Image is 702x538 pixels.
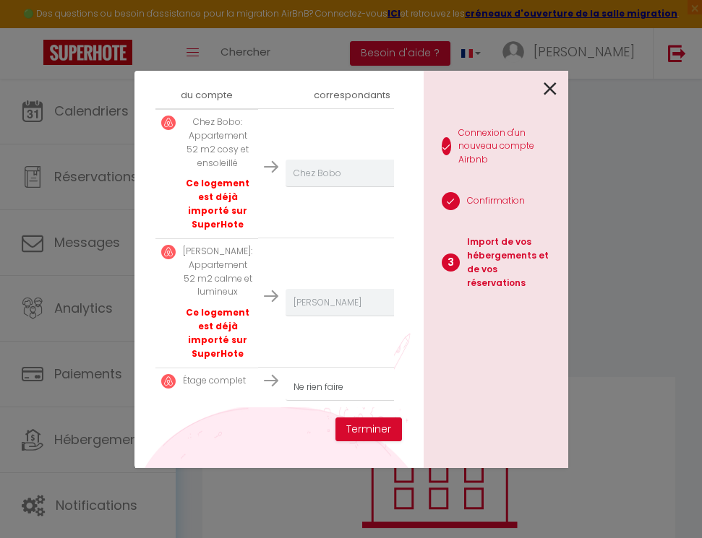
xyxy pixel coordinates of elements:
[467,235,557,290] p: Import de vos hébergements et de vos réservations
[442,253,460,272] span: 3
[183,245,252,299] p: [PERSON_NAME]: Appartement 52 m2 calme et lumineux
[183,116,252,170] p: Chez Bobo: Appartement 52 m2 cosy et ensoleillé
[458,126,556,168] p: Connexion d'un nouveau compte Airbnb
[183,306,252,360] p: Ce logement est déjà importé sur SuperHote
[183,177,252,231] p: Ce logement est déjà importé sur SuperHote
[335,417,402,442] button: Terminer
[183,374,246,388] p: Étage complet
[467,194,525,208] p: Confirmation
[12,6,55,49] button: Ouvrir le widget de chat LiveChat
